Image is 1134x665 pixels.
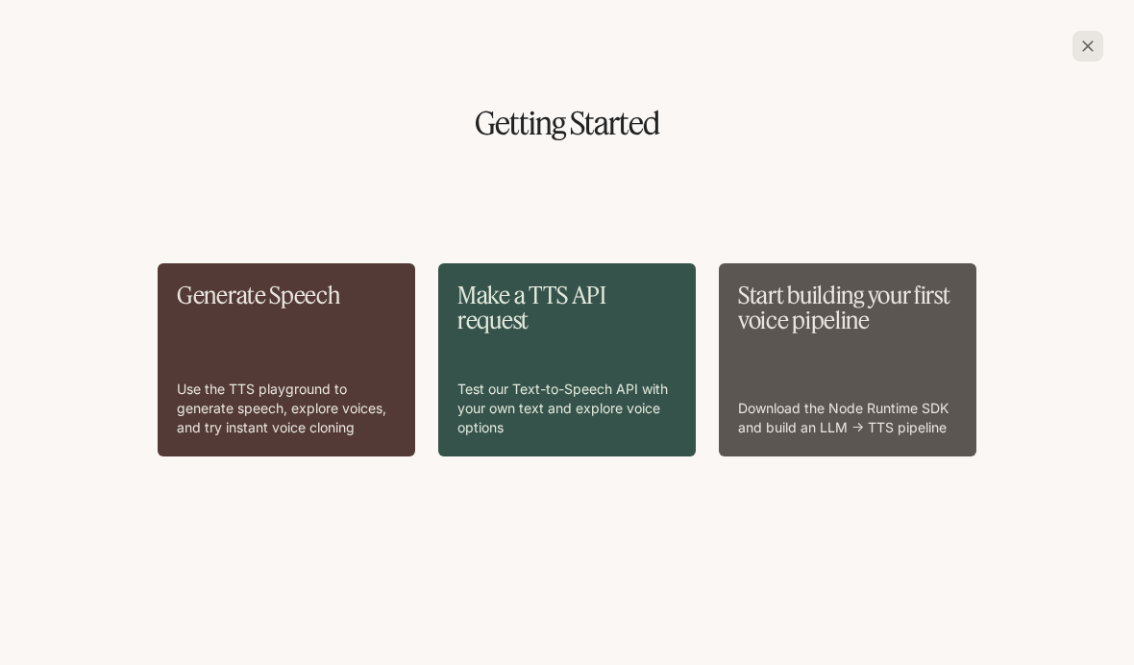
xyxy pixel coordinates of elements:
p: Start building your first voice pipeline [738,283,957,333]
p: Test our Text-to-Speech API with your own text and explore voice options [457,380,677,437]
a: Start building your first voice pipelineDownload the Node Runtime SDK and build an LLM → TTS pipe... [719,263,976,456]
p: Make a TTS API request [457,283,677,333]
p: Use the TTS playground to generate speech, explore voices, and try instant voice cloning [177,380,396,437]
a: Make a TTS API requestTest our Text-to-Speech API with your own text and explore voice options [438,263,696,456]
p: Download the Node Runtime SDK and build an LLM → TTS pipeline [738,399,957,437]
a: Generate SpeechUse the TTS playground to generate speech, explore voices, and try instant voice c... [158,263,415,456]
p: Generate Speech [177,283,396,308]
h1: Getting Started [31,108,1103,138]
